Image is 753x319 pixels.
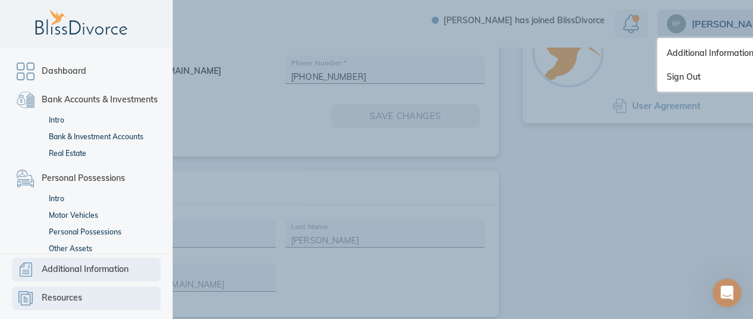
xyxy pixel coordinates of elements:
[713,279,741,307] iframe: Intercom live chat
[12,286,161,310] a: Resources
[42,208,161,223] a: Motor Vehicles
[42,64,86,79] span: Dashboard
[12,60,161,83] a: Dashboard
[42,192,161,206] a: Intro
[12,167,161,190] a: Personal Possessions
[42,291,82,305] span: Resources
[42,146,161,161] a: Real Estate
[42,171,125,186] span: Personal Possessions
[42,113,161,127] a: Intro
[42,225,161,239] a: Personal Possessions
[12,88,161,112] a: Bank Accounts & Investments
[42,130,161,144] a: Bank & Investment Accounts
[12,258,161,282] a: Additional Information
[42,93,158,107] span: Bank Accounts & Investments
[42,262,129,277] span: Additional Information
[42,242,161,256] a: Other Assets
